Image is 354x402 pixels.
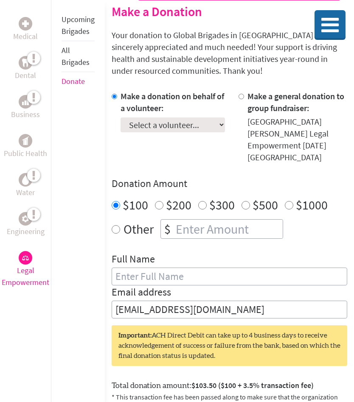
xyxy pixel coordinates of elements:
div: Medical [19,17,32,31]
div: Legal Empowerment [19,251,32,265]
div: Engineering [19,212,32,226]
label: Full Name [112,252,155,268]
p: Your donation to Global Brigades in [GEOGRAPHIC_DATA] is sincerely appreciated and much needed! Y... [112,29,347,77]
p: Legal Empowerment [2,265,49,288]
a: Upcoming Brigades [62,14,95,36]
label: $500 [253,197,278,213]
a: EngineeringEngineering [7,212,45,237]
li: All Brigades [62,41,95,72]
img: Water [22,175,29,184]
div: Business [19,95,32,109]
div: Water [19,173,32,187]
p: Medical [13,31,38,42]
span: $103.50 ($100 + 3.5% transaction fee) [191,380,314,390]
a: MedicalMedical [13,17,38,42]
a: WaterWater [16,173,35,198]
li: Upcoming Brigades [62,10,95,41]
strong: Important: [118,332,152,339]
input: Your Email [112,301,347,318]
p: Engineering [7,226,45,237]
label: Make a general donation to group fundraiser: [247,91,344,113]
input: Enter Full Name [112,268,347,285]
a: Donate [62,76,85,86]
a: DentalDental [15,56,36,81]
div: ACH Direct Debit can take up to 4 business days to receive acknowledgement of success or failure ... [112,325,347,366]
label: Total donation amount: [112,380,314,392]
label: $200 [166,197,191,213]
p: Public Health [4,148,47,159]
label: $1000 [296,197,328,213]
input: Enter Amount [174,220,283,238]
label: $300 [209,197,235,213]
a: Public HealthPublic Health [4,134,47,159]
img: Business [22,98,29,105]
label: Make a donation on behalf of a volunteer: [121,91,224,113]
label: $100 [123,197,148,213]
div: $ [161,220,174,238]
a: BusinessBusiness [11,95,40,120]
a: All Brigades [62,45,90,67]
h2: Make a Donation [112,4,347,19]
p: Water [16,187,35,198]
img: Dental [22,59,29,67]
img: Public Health [22,137,29,145]
div: Dental [19,56,32,70]
p: Business [11,109,40,120]
h4: Donation Amount [112,177,347,190]
label: Other [124,219,154,239]
img: Legal Empowerment [22,255,29,260]
div: Public Health [19,134,32,148]
div: [GEOGRAPHIC_DATA][PERSON_NAME] Legal Empowerment [DATE] [GEOGRAPHIC_DATA] [247,116,347,163]
a: Legal EmpowermentLegal Empowerment [2,251,49,288]
li: Donate [62,72,95,91]
img: Medical [22,20,29,27]
label: Email address [112,285,171,301]
p: Dental [15,70,36,81]
img: Engineering [22,215,29,222]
